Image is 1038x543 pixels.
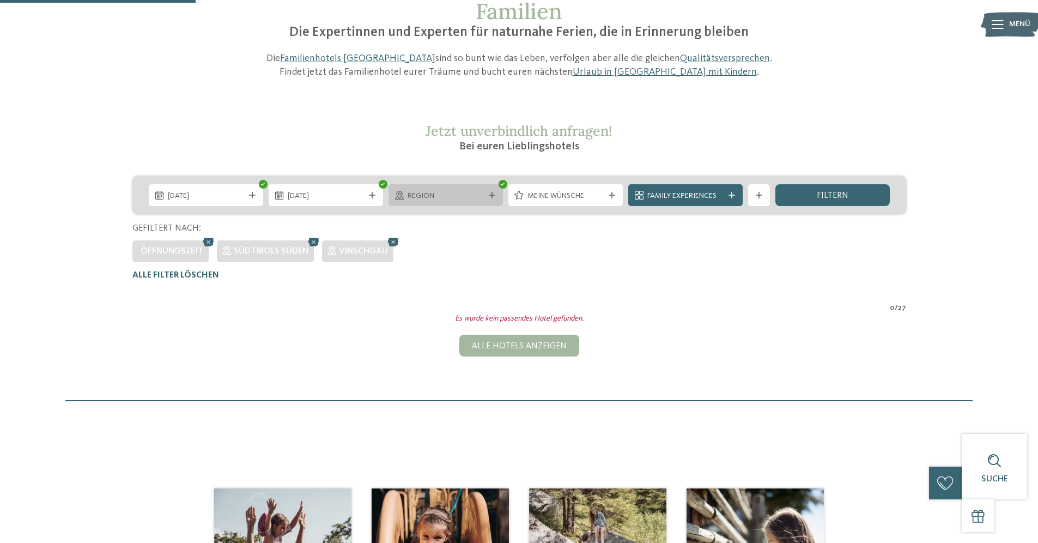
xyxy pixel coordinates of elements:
span: Südtirols Süden [234,247,308,256]
p: Die sind so bunt wie das Leben, verfolgen aber alle die gleichen . Findet jetzt das Familienhotel... [260,52,778,79]
span: Suche [981,475,1008,484]
div: Es wurde kein passendes Hotel gefunden. [124,313,914,324]
a: Familienhotels [GEOGRAPHIC_DATA] [280,53,435,63]
span: Meine Wünsche [527,191,604,202]
span: filtern [817,191,848,200]
span: Bei euren Lieblingshotels [459,141,579,152]
a: Urlaub in [GEOGRAPHIC_DATA] mit Kindern [573,67,757,77]
span: Öffnungszeit [141,247,203,256]
div: Alle Hotels anzeigen [459,335,579,357]
span: Vinschgau [339,247,388,256]
span: Gefiltert nach: [132,224,201,233]
span: Alle Filter löschen [132,271,219,280]
span: / [895,303,898,313]
span: Region [408,191,484,202]
span: 0 [890,303,895,313]
span: Jetzt unverbindlich anfragen! [426,122,612,140]
span: Family Experiences [647,191,724,202]
span: [DATE] [288,191,364,202]
span: 27 [898,303,906,313]
span: Die Expertinnen und Experten für naturnahe Ferien, die in Erinnerung bleiben [289,26,749,39]
span: [DATE] [168,191,244,202]
a: Qualitätsversprechen [680,53,770,63]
